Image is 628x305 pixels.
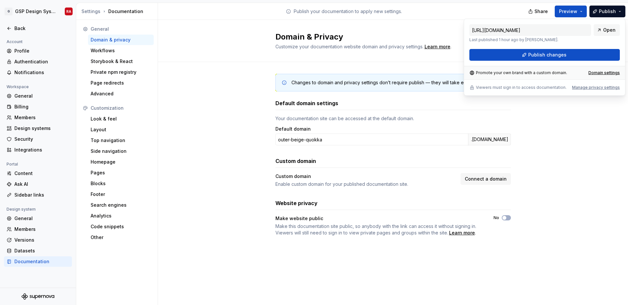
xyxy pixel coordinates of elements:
[88,78,154,88] a: Page redirects
[5,8,12,15] div: G
[275,115,511,122] div: Your documentation site can be accessed at the default domain.
[4,224,72,234] a: Members
[594,24,620,36] a: Open
[588,70,620,75] a: Domain settings
[22,293,54,300] a: Supernova Logo
[4,112,72,123] a: Members
[14,25,69,32] div: Back
[4,102,72,112] a: Billing
[88,114,154,124] a: Look & feel
[91,202,151,208] div: Search engines
[14,248,69,254] div: Datasets
[461,173,511,185] button: Connect a domain
[424,44,451,49] span: .
[4,205,38,213] div: Design system
[88,168,154,178] a: Pages
[91,159,151,165] div: Homepage
[468,134,511,145] div: .[DOMAIN_NAME]
[14,104,69,110] div: Billing
[14,93,69,99] div: General
[91,58,151,65] div: Storybook & React
[4,134,72,144] a: Security
[1,4,75,19] button: GGSP Design SystemRA
[91,47,151,54] div: Workflows
[91,90,151,97] div: Advanced
[275,223,476,235] span: Make this documentation site public, so anybody with the link can access it without signing in. V...
[449,230,475,236] a: Learn more
[91,169,151,176] div: Pages
[4,160,21,168] div: Portal
[88,221,154,232] a: Code snippets
[14,114,69,121] div: Members
[14,258,69,265] div: Documentation
[88,67,154,77] a: Private npm registry
[525,6,552,17] button: Share
[4,56,72,67] a: Authentication
[14,226,69,233] div: Members
[572,85,620,90] button: Manage privacy settings
[15,8,57,15] div: GSP Design System
[4,83,31,91] div: Workspace
[275,126,311,132] label: Default domain
[559,8,577,15] span: Preview
[88,200,154,210] a: Search engines
[91,137,151,144] div: Top navigation
[14,48,69,54] div: Profile
[88,189,154,200] a: Footer
[88,135,154,146] a: Top navigation
[91,213,151,219] div: Analytics
[91,116,151,122] div: Look & feel
[603,27,616,33] span: Open
[469,70,567,75] div: Promote your own brand with a custom domain.
[91,26,151,32] div: General
[91,191,151,198] div: Footer
[14,192,69,198] div: Sidebar links
[528,52,567,58] span: Publish changes
[275,215,323,222] div: Make website public
[599,8,616,15] span: Publish
[4,235,72,245] a: Versions
[14,170,69,177] div: Content
[88,45,154,56] a: Workflows
[4,190,72,200] a: Sidebar links
[14,58,69,65] div: Authentication
[88,178,154,189] a: Blocks
[88,146,154,156] a: Side navigation
[4,123,72,134] a: Design systems
[88,124,154,135] a: Layout
[4,145,72,155] a: Integrations
[294,8,402,15] p: Publish your documentation to apply new settings.
[534,8,548,15] span: Share
[465,176,507,182] span: Connect a domain
[4,23,72,34] a: Back
[14,136,69,142] div: Security
[81,8,100,15] button: Settings
[4,38,25,46] div: Account
[469,37,591,42] p: Last published 1 hour ago by [PERSON_NAME].
[4,168,72,179] a: Content
[275,223,482,236] span: .
[88,56,154,67] a: Storybook & React
[14,215,69,222] div: General
[91,105,151,111] div: Customization
[275,32,503,42] h2: Domain & Privacy
[275,157,316,165] h3: Custom domain
[275,181,457,187] div: Enable custom domain for your published documentation site.
[81,8,155,15] div: Documentation
[476,85,567,90] p: Viewers must sign in to access documentation.
[88,232,154,243] a: Other
[425,43,450,50] a: Learn more
[91,126,151,133] div: Layout
[91,37,151,43] div: Domain & privacy
[14,181,69,187] div: Ask AI
[275,44,424,49] span: Customize your documentation website domain and privacy settings.
[88,211,154,221] a: Analytics
[4,246,72,256] a: Datasets
[275,173,311,180] div: Custom domain
[88,157,154,167] a: Homepage
[14,147,69,153] div: Integrations
[275,99,338,107] h3: Default domain settings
